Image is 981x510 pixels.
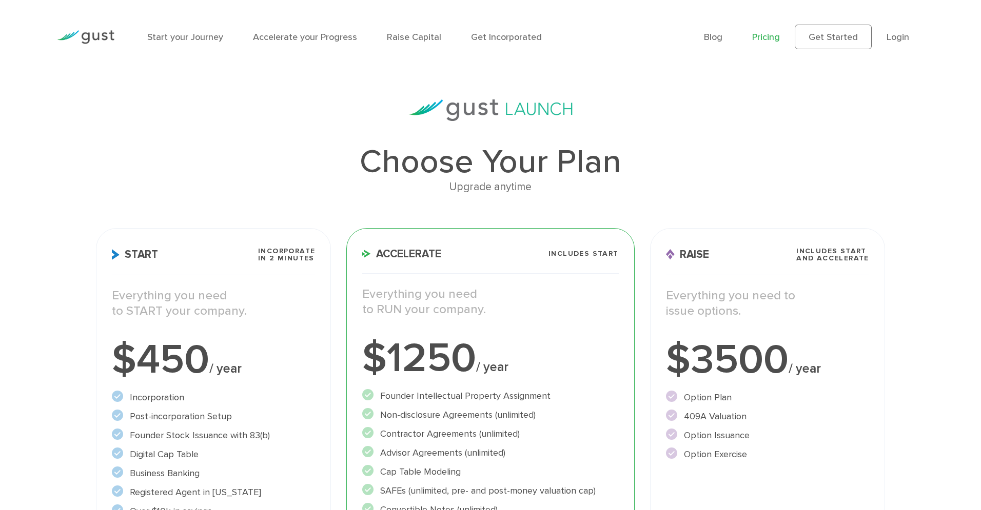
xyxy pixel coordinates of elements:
li: Non-disclosure Agreements (unlimited) [362,408,618,422]
div: Upgrade anytime [96,178,885,196]
img: Gust Logo [57,30,114,44]
a: Accelerate your Progress [253,32,357,43]
span: Includes START [548,250,619,257]
div: $1250 [362,338,618,379]
li: Founder Intellectual Property Assignment [362,389,618,403]
li: Founder Stock Issuance with 83(b) [112,429,315,442]
li: Contractor Agreements (unlimited) [362,427,618,441]
li: Advisor Agreements (unlimited) [362,446,618,460]
a: Get Incorporated [471,32,542,43]
img: Raise Icon [666,249,675,260]
h1: Choose Your Plan [96,146,885,178]
span: Accelerate [362,249,441,259]
a: Start your Journey [147,32,223,43]
img: Start Icon X2 [112,249,120,260]
p: Everything you need to issue options. [666,288,869,319]
li: Option Exercise [666,447,869,461]
span: / year [209,361,242,376]
span: / year [476,359,508,375]
span: Includes START and ACCELERATE [796,248,869,262]
div: $3500 [666,339,869,380]
li: Option Issuance [666,429,869,442]
li: Post-incorporation Setup [112,410,315,423]
div: $450 [112,339,315,380]
span: Incorporate in 2 Minutes [258,248,315,262]
img: gust-launch-logos.svg [408,99,573,121]
a: Get Started [795,25,872,49]
li: 409A Valuation [666,410,869,423]
span: Raise [666,249,709,260]
li: Business Banking [112,466,315,480]
a: Pricing [752,32,780,43]
p: Everything you need to RUN your company. [362,287,618,317]
span: / year [789,361,821,376]
span: Start [112,249,158,260]
li: Option Plan [666,391,869,404]
a: Raise Capital [387,32,441,43]
p: Everything you need to START your company. [112,288,315,319]
li: SAFEs (unlimited, pre- and post-money valuation cap) [362,484,618,498]
a: Login [887,32,909,43]
img: Accelerate Icon [362,250,371,258]
li: Cap Table Modeling [362,465,618,479]
li: Incorporation [112,391,315,404]
li: Digital Cap Table [112,447,315,461]
li: Registered Agent in [US_STATE] [112,485,315,499]
a: Blog [704,32,722,43]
